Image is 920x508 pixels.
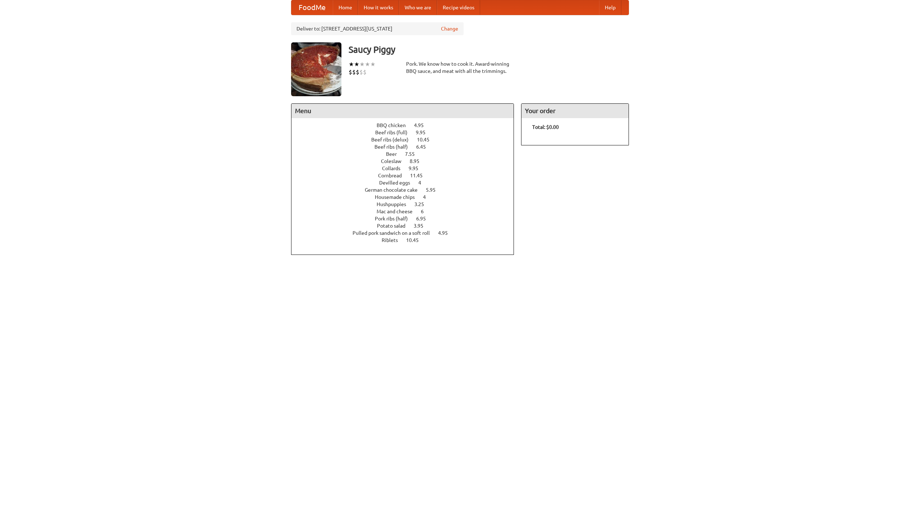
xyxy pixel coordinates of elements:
span: 4 [423,194,433,200]
a: Beef ribs (half) 6.45 [374,144,439,150]
span: 4 [418,180,428,186]
li: ★ [359,60,365,68]
span: BBQ chicken [377,122,413,128]
span: Cornbread [378,173,409,178]
li: $ [349,68,352,76]
span: Pork ribs (half) [375,216,415,222]
span: Coleslaw [381,158,409,164]
a: Mac and cheese 6 [377,209,437,214]
span: 6.45 [416,144,433,150]
span: 4.95 [438,230,455,236]
span: 5.95 [426,187,443,193]
li: $ [352,68,356,76]
li: ★ [370,60,376,68]
a: How it works [358,0,399,15]
span: 6.95 [416,216,433,222]
a: BBQ chicken 4.95 [377,122,437,128]
span: Riblets [382,237,405,243]
h3: Saucy Piggy [349,42,629,57]
a: FoodMe [291,0,333,15]
a: Change [441,25,458,32]
span: Housemade chips [375,194,422,200]
span: Beer [386,151,404,157]
a: Cornbread 11.45 [378,173,436,178]
a: Devilled eggs 4 [379,180,434,186]
h4: Your order [521,104,629,118]
a: Pulled pork sandwich on a soft roll 4.95 [353,230,461,236]
img: angular.jpg [291,42,341,96]
a: Who we are [399,0,437,15]
span: Mac and cheese [377,209,420,214]
a: Beer 7.55 [386,151,428,157]
li: ★ [349,60,354,68]
li: ★ [365,60,370,68]
span: Beef ribs (half) [374,144,415,150]
li: $ [356,68,359,76]
span: 3.95 [414,223,431,229]
li: $ [363,68,367,76]
a: Help [599,0,621,15]
span: 10.45 [406,237,426,243]
a: Housemade chips 4 [375,194,439,200]
span: 6 [421,209,431,214]
span: Potato salad [377,223,413,229]
span: 3.25 [414,201,431,207]
li: $ [359,68,363,76]
b: Total: $0.00 [532,124,559,130]
a: Coleslaw 8.95 [381,158,433,164]
span: 8.95 [410,158,427,164]
a: Potato salad 3.95 [377,223,437,229]
span: 11.45 [410,173,430,178]
a: Beef ribs (full) 9.95 [375,130,439,135]
span: 4.95 [414,122,431,128]
span: 7.55 [405,151,422,157]
a: Hushpuppies 3.25 [377,201,437,207]
span: Beef ribs (delux) [371,137,416,143]
h4: Menu [291,104,514,118]
div: Pork. We know how to cook it. Award-winning BBQ sauce, and meat with all the trimmings. [406,60,514,75]
span: Devilled eggs [379,180,417,186]
a: Riblets 10.45 [382,237,432,243]
div: Deliver to: [STREET_ADDRESS][US_STATE] [291,22,464,35]
a: Pork ribs (half) 6.95 [375,216,439,222]
a: Beef ribs (delux) 10.45 [371,137,443,143]
span: Pulled pork sandwich on a soft roll [353,230,437,236]
a: German chocolate cake 5.95 [365,187,449,193]
li: ★ [354,60,359,68]
a: Recipe videos [437,0,480,15]
span: 9.95 [416,130,433,135]
span: Beef ribs (full) [375,130,415,135]
a: Collards 9.95 [382,166,432,171]
span: 9.95 [409,166,425,171]
span: Collards [382,166,408,171]
a: Home [333,0,358,15]
span: 10.45 [417,137,437,143]
span: German chocolate cake [365,187,425,193]
span: Hushpuppies [377,201,413,207]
